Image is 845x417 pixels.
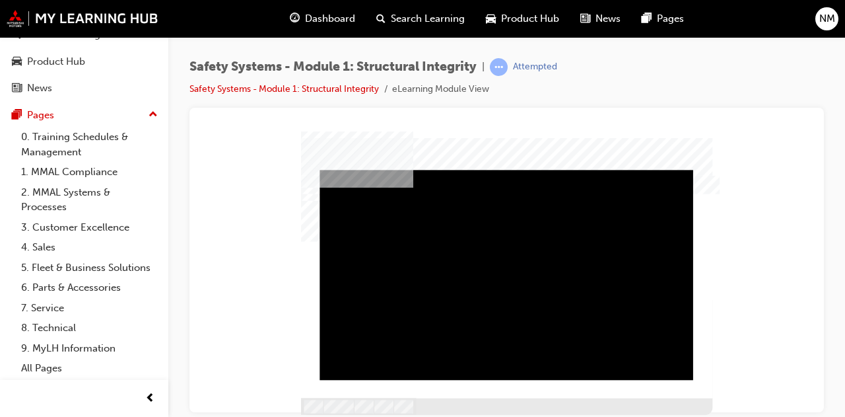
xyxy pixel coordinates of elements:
[16,298,163,319] a: 7. Service
[149,106,158,124] span: up-icon
[27,81,52,96] div: News
[279,5,366,32] a: guage-iconDashboard
[815,7,838,30] button: NM
[101,266,512,304] div: Image
[16,237,163,258] a: 4. Sales
[119,38,493,248] div: Video
[595,11,621,26] span: News
[501,11,559,26] span: Product Hub
[366,5,475,32] a: search-iconSearch Learning
[819,11,835,26] span: NM
[16,258,163,278] a: 5. Fleet & Business Solutions
[290,11,300,27] span: guage-icon
[392,82,489,97] li: eLearning Module View
[376,11,386,27] span: search-icon
[570,5,631,32] a: news-iconNews
[642,11,652,27] span: pages-icon
[16,182,163,217] a: 2. MMAL Systems & Processes
[657,11,684,26] span: Pages
[7,10,158,27] img: mmal
[391,11,465,26] span: Search Learning
[27,108,54,123] div: Pages
[5,103,163,128] button: Pages
[189,83,379,95] a: Safety Systems - Module 1: Structural Integrity
[490,58,508,76] span: learningRecordVerb_ATTEMPT-icon
[16,127,163,162] a: 0. Training Schedules & Management
[475,5,570,32] a: car-iconProduct Hub
[580,11,590,27] span: news-icon
[12,110,22,122] span: pages-icon
[16,338,163,359] a: 9. MyLH Information
[189,59,477,75] span: Safety Systems - Module 1: Structural Integrity
[16,318,163,338] a: 8. Technical
[12,56,22,68] span: car-icon
[486,11,496,27] span: car-icon
[513,61,557,73] div: Attempted
[12,83,22,95] span: news-icon
[16,217,163,238] a: 3. Customer Excellence
[145,391,155,407] span: prev-icon
[16,278,163,298] a: 6. Parts & Accessories
[631,5,694,32] a: pages-iconPages
[482,59,485,75] span: |
[16,162,163,182] a: 1. MMAL Compliance
[5,76,163,100] a: News
[305,11,355,26] span: Dashboard
[16,358,163,379] a: All Pages
[27,54,85,69] div: Product Hub
[5,50,163,74] a: Product Hub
